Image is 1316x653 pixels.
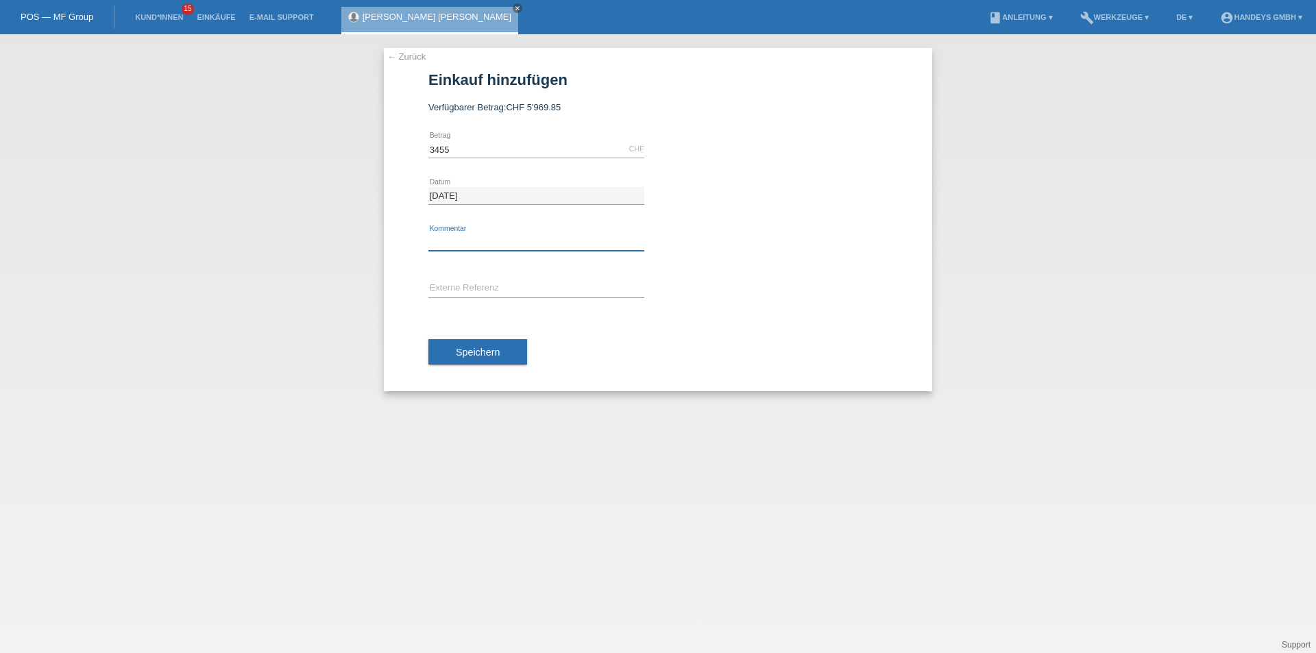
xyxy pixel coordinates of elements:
a: DE ▾ [1169,13,1199,21]
a: buildWerkzeuge ▾ [1073,13,1156,21]
i: account_circle [1220,11,1234,25]
button: Speichern [428,339,527,365]
span: CHF 5'969.85 [506,102,561,112]
a: ← Zurück [387,51,426,62]
i: book [988,11,1002,25]
a: Einkäufe [190,13,242,21]
a: POS — MF Group [21,12,93,22]
a: E-Mail Support [243,13,321,21]
span: Speichern [456,347,500,358]
a: close [513,3,522,13]
span: 15 [182,3,194,15]
a: account_circleHandeys GmbH ▾ [1213,13,1309,21]
a: [PERSON_NAME] [PERSON_NAME] [363,12,511,22]
a: Kund*innen [128,13,190,21]
i: build [1080,11,1094,25]
a: bookAnleitung ▾ [982,13,1059,21]
h1: Einkauf hinzufügen [428,71,888,88]
i: close [514,5,521,12]
div: Verfügbarer Betrag: [428,102,888,112]
a: Support [1282,640,1311,650]
div: CHF [629,145,644,153]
